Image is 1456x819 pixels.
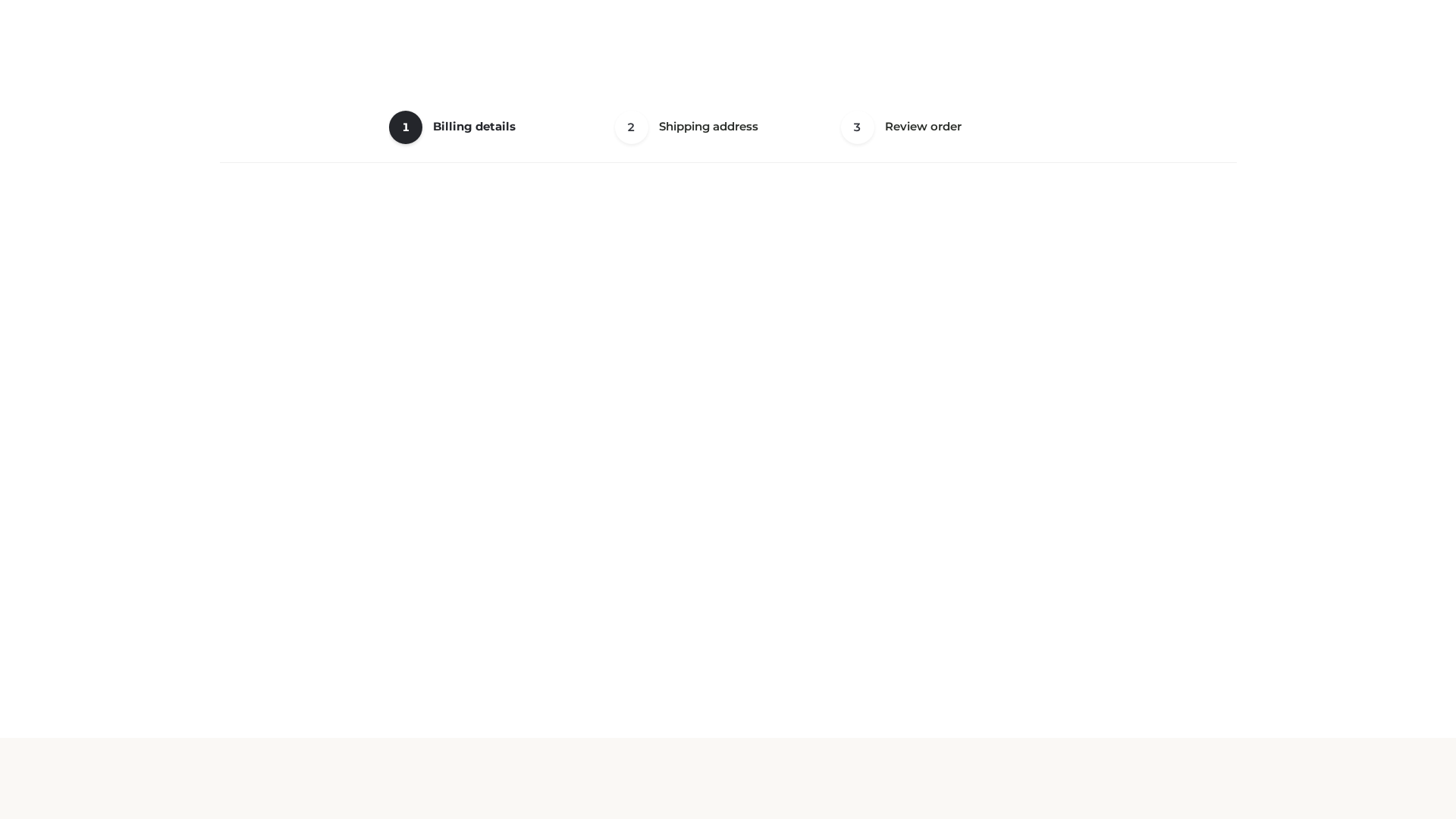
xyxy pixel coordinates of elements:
span: Billing details [433,119,516,133]
span: 2 [615,111,648,144]
span: Shipping address [659,119,758,133]
span: Review order [885,119,962,133]
span: 1 [389,111,422,144]
span: 3 [841,111,874,144]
